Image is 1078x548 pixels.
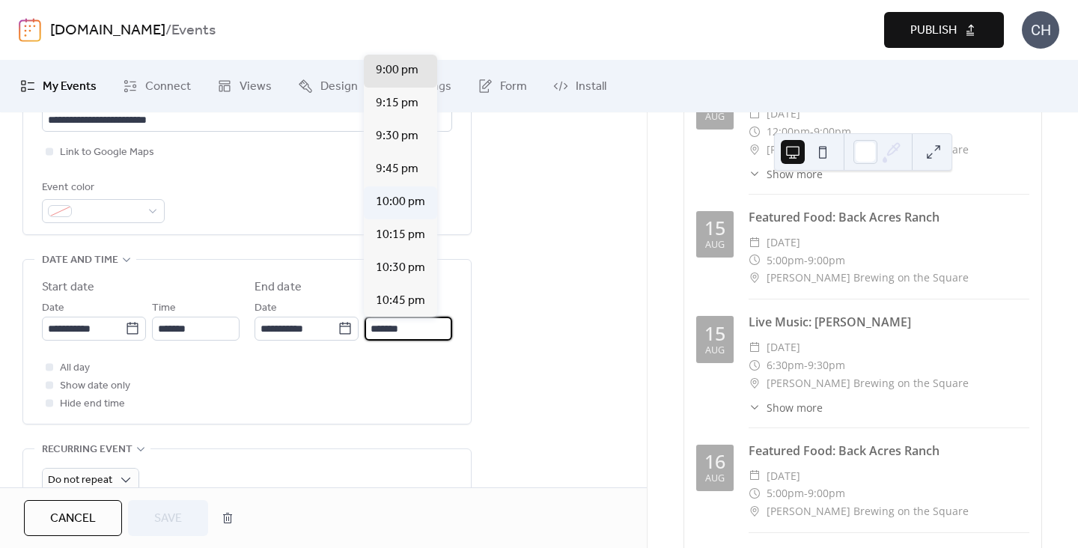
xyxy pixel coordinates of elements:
div: ​ [749,467,761,485]
a: Connect [112,66,202,106]
div: Featured Food: Back Acres Ranch [749,208,1029,226]
span: 9:15 pm [376,94,418,112]
div: ​ [749,105,761,123]
span: Cancel [50,510,96,528]
span: 10:30 pm [376,259,425,277]
span: 10:15 pm [376,226,425,244]
span: Views [240,78,272,96]
span: [DATE] [767,467,800,485]
div: CH [1022,11,1059,49]
div: ​ [749,123,761,141]
button: ​Show more [749,400,823,415]
span: Design [320,78,358,96]
span: Publish [910,22,957,40]
span: Hide end time [60,395,125,413]
span: 9:00 pm [376,61,418,79]
span: 9:45 pm [376,160,418,178]
a: My Events [9,66,108,106]
div: Event color [42,179,162,197]
span: Date [42,299,64,317]
b: / [165,16,171,45]
div: 15 [704,324,725,343]
span: Show date only [60,377,130,395]
div: ​ [749,374,761,392]
span: [PERSON_NAME] Brewing on the Square [767,141,969,159]
span: [PERSON_NAME] Brewing on the Square [767,374,969,392]
div: ​ [749,252,761,270]
div: 15 [704,219,725,237]
div: ​ [749,166,761,182]
div: Aug [705,112,725,122]
span: 9:00pm [808,484,845,502]
span: 9:00pm [814,123,851,141]
a: [DOMAIN_NAME] [50,16,165,45]
div: ​ [749,484,761,502]
div: ​ [749,338,761,356]
span: Show more [767,400,823,415]
span: 10:00 pm [376,193,425,211]
span: Time [152,299,176,317]
div: Aug [705,474,725,484]
div: Aug [705,346,725,356]
span: Do not repeat [48,470,112,490]
span: 5:00pm [767,252,804,270]
div: Aug [705,240,725,250]
a: Design [287,66,369,106]
div: End date [255,278,302,296]
span: Recurring event [42,441,133,459]
span: - [804,252,808,270]
div: ​ [749,141,761,159]
div: ​ [749,400,761,415]
span: - [810,123,814,141]
span: Install [576,78,606,96]
span: All day [60,359,90,377]
button: ​Show more [749,166,823,182]
span: Form [500,78,527,96]
span: My Events [43,78,97,96]
div: Start date [42,278,94,296]
span: [DATE] [767,234,800,252]
span: 12:00pm [767,123,810,141]
span: Date and time [42,252,118,270]
span: Show more [767,166,823,182]
div: Live Music: [PERSON_NAME] [749,313,1029,331]
span: 6:30pm [767,356,804,374]
button: Cancel [24,500,122,536]
a: Install [542,66,618,106]
b: Events [171,16,216,45]
span: - [804,484,808,502]
img: logo [19,18,41,42]
span: 9:30 pm [376,127,418,145]
span: Date [255,299,277,317]
span: Connect [145,78,191,96]
div: ​ [749,356,761,374]
div: ​ [749,269,761,287]
div: ​ [749,234,761,252]
span: [DATE] [767,105,800,123]
a: Form [466,66,538,106]
span: 5:00pm [767,484,804,502]
div: 16 [704,452,725,471]
div: ​ [749,502,761,520]
a: Views [206,66,283,106]
span: [DATE] [767,338,800,356]
span: - [804,356,808,374]
span: 9:00pm [808,252,845,270]
span: [PERSON_NAME] Brewing on the Square [767,269,969,287]
span: [PERSON_NAME] Brewing on the Square [767,502,969,520]
div: Featured Food: Back Acres Ranch [749,442,1029,460]
span: 9:30pm [808,356,845,374]
span: 10:45 pm [376,292,425,310]
span: Link to Google Maps [60,144,154,162]
button: Publish [884,12,1004,48]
